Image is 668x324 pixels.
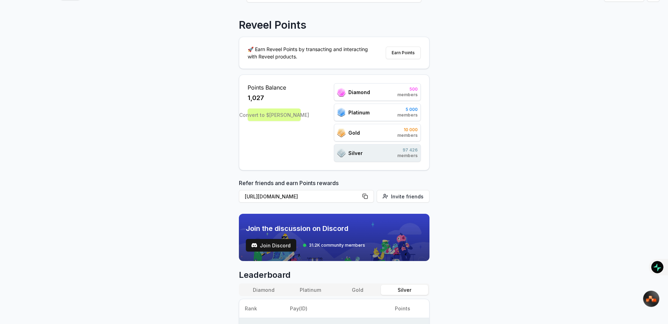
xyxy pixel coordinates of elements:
th: Points [389,299,429,318]
span: Invite friends [391,193,424,200]
span: 10 000 [397,127,418,133]
span: members [397,153,418,159]
span: members [397,92,418,98]
div: Refer friends and earn Points rewards [239,179,429,205]
img: ranks_icon [337,128,346,137]
img: ranks_icon [337,88,346,97]
button: Gold [334,285,381,295]
span: Leaderboard [239,269,429,281]
button: Invite friends [377,190,429,203]
a: testJoin Discord [246,239,296,252]
span: 97 426 [397,147,418,153]
span: 31.2K community members [309,242,365,248]
span: 5 000 [397,107,418,112]
button: Platinum [287,285,334,295]
span: Gold [348,129,360,136]
span: Diamond [348,89,370,96]
span: 500 [397,86,418,92]
span: 1,027 [248,93,264,103]
th: Rank [239,299,284,318]
img: svg+xml,%3Csvg%20xmlns%3D%22http%3A%2F%2Fwww.w3.org%2F2000%2Fsvg%22%20width%3D%2233%22%20height%3... [646,295,657,303]
button: Diamond [240,285,287,295]
span: Platinum [348,109,370,116]
button: Earn Points [386,47,421,59]
img: test [251,242,257,248]
span: Join the discussion on Discord [246,224,365,233]
span: members [397,133,418,138]
img: discord_banner [239,214,429,261]
button: Join Discord [246,239,296,252]
p: 🚀 Earn Reveel Points by transacting and interacting with Reveel products. [248,45,374,60]
span: Silver [348,149,363,157]
th: Pay(ID) [284,299,389,318]
p: Reveel Points [239,19,306,31]
span: Points Balance [248,83,301,92]
img: ranks_icon [337,148,346,157]
button: Silver [381,285,428,295]
button: [URL][DOMAIN_NAME] [239,190,374,203]
img: ranks_icon [337,108,346,117]
span: Join Discord [260,242,291,249]
span: members [397,112,418,118]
